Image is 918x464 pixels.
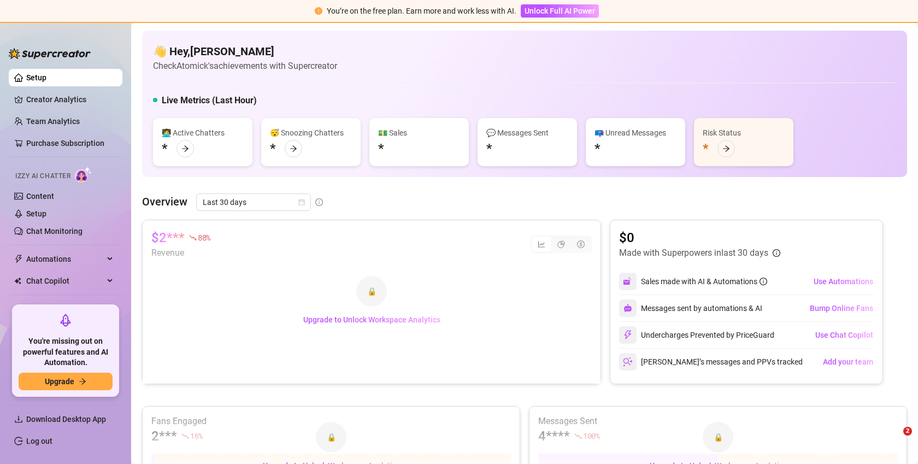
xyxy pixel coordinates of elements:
[810,304,873,313] span: Bump Online Fans
[162,127,244,139] div: 👩‍💻 Active Chatters
[903,427,912,436] span: 2
[316,422,346,453] div: 🔒
[298,199,305,205] span: calendar
[181,145,189,152] span: arrow-right
[295,311,449,328] button: Upgrade to Unlock Workspace Analytics
[26,134,114,152] a: Purchase Subscription
[270,127,352,139] div: 😴 Snoozing Chatters
[315,7,322,15] span: exclamation-circle
[19,336,113,368] span: You're missing out on powerful features and AI Automation.
[623,357,633,367] img: svg%3e
[79,378,86,385] span: arrow-right
[486,127,568,139] div: 💬 Messages Sent
[623,330,633,340] img: svg%3e
[623,304,632,313] img: svg%3e
[45,377,74,386] span: Upgrade
[26,272,104,290] span: Chat Copilot
[809,299,874,317] button: Bump Online Fans
[26,415,106,424] span: Download Desktop App
[9,48,91,59] img: logo-BBDzfeDw.svg
[722,145,730,152] span: arrow-right
[525,7,595,15] span: Unlock Full AI Power
[203,194,304,210] span: Last 30 days
[813,273,874,290] button: Use Automations
[142,193,187,210] article: Overview
[815,326,874,344] button: Use Chat Copilot
[26,192,54,201] a: Content
[619,246,768,260] article: Made with Superpowers in last 30 days
[619,229,780,246] article: $0
[75,167,92,183] img: AI Chatter
[822,353,874,371] button: Add your team
[703,127,785,139] div: Risk Status
[595,127,676,139] div: 📪 Unread Messages
[153,59,337,73] article: Check Atomick's achievements with Supercreator
[19,373,113,390] button: Upgradearrow-right
[521,4,599,17] button: Unlock Full AI Power
[14,415,23,424] span: download
[26,91,114,108] a: Creator Analytics
[823,357,873,366] span: Add your team
[641,275,767,287] div: Sales made with AI & Automations
[814,277,873,286] span: Use Automations
[815,331,873,339] span: Use Chat Copilot
[303,315,440,324] span: Upgrade to Unlock Workspace Analytics
[26,250,104,268] span: Automations
[773,249,780,257] span: info-circle
[14,277,21,285] img: Chat Copilot
[26,117,80,126] a: Team Analytics
[623,277,633,286] img: svg%3e
[521,7,599,15] a: Unlock Full AI Power
[59,314,72,327] span: rocket
[15,171,70,181] span: Izzy AI Chatter
[619,299,762,317] div: Messages sent by automations & AI
[356,276,387,307] div: 🔒
[290,145,297,152] span: arrow-right
[327,7,516,15] span: You’re on the free plan. Earn more and work less with AI.
[26,437,52,445] a: Log out
[26,227,83,236] a: Chat Monitoring
[881,427,907,453] iframe: Intercom live chat
[760,278,767,285] span: info-circle
[26,73,46,82] a: Setup
[14,255,23,263] span: thunderbolt
[619,326,774,344] div: Undercharges Prevented by PriceGuard
[153,44,337,59] h4: 👋 Hey, [PERSON_NAME]
[162,94,257,107] h5: Live Metrics (Last Hour)
[315,198,323,206] span: info-circle
[703,422,733,453] div: 🔒
[378,127,460,139] div: 💵 Sales
[619,353,803,371] div: [PERSON_NAME]’s messages and PPVs tracked
[26,209,46,218] a: Setup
